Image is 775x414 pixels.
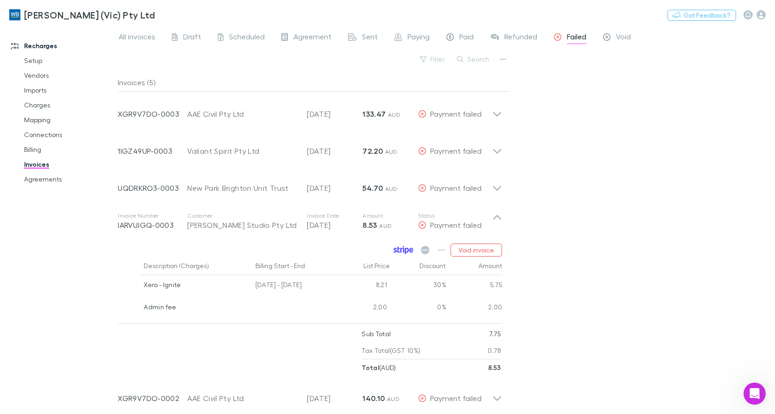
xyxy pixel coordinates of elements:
button: Start recording [59,296,66,303]
p: Invoice Number [118,212,187,220]
div: Rai says… [7,233,178,263]
span: Refunded [504,32,537,44]
span: Payment failed [430,394,482,402]
p: Sub Total [362,326,391,342]
div: [PERSON_NAME] Studio Pty Ltd [187,220,298,231]
div: UQDRKRO3-0003New Park Brighton Unit Trust[DATE]54.70 AUDPayment failed [110,166,509,203]
p: 0.78 [488,342,501,359]
a: Billing [15,142,123,157]
div: [DATE] - [DATE] [252,275,335,297]
p: [DATE] [307,108,362,119]
span: Failed [567,32,586,44]
div: If you still need help with reinstating your cancelled agreement or locating your client, I am he... [15,108,145,154]
p: [DATE] [307,145,362,157]
span: All invoices [119,32,155,44]
div: 2.00 [335,297,391,320]
button: Send a message… [159,292,174,307]
button: Upload attachment [14,296,22,303]
div: Admin fee [144,297,248,317]
a: [PERSON_NAME] (Vic) Pty Ltd [4,4,160,26]
strong: Total [362,364,379,371]
div: Rai says… [7,194,178,233]
div: Thank you for letting me know. If you need any further assistance, please feel free to ask. [15,200,145,227]
div: Did that answer your question? [7,82,124,102]
a: Mapping [39,25,67,32]
div: Rai says… [7,263,178,329]
span: Sent [362,32,378,44]
div: 2.00 [446,297,502,320]
strong: 8.53 [362,220,377,230]
h3: [PERSON_NAME] (Vic) Pty Ltd [24,9,155,20]
div: XGR9V7DO-0003AAE Civil Pty Ltd[DATE]133.47 AUDPayment failed [110,92,509,129]
div: Rai says… [7,82,178,103]
span: Draft [183,32,201,44]
strong: 54.70 [362,183,383,193]
div: Once restored, they should appear on the Billing page where you can enable them. [15,57,171,75]
span: Payment failed [430,183,482,192]
div: Did that answer your question? [15,87,117,96]
a: Source reference 13613543: [52,45,59,52]
div: 30% [391,275,446,297]
div: Xero - Ignite [144,275,248,295]
p: IARVUJGQ-0003 [118,220,187,231]
div: Katica says… [7,167,178,194]
div: Thank you for letting me know. If you need any further assistance, please feel free to ask. [7,194,152,232]
a: Setup [15,53,123,68]
button: Search [452,54,495,65]
img: William Buck (Vic) Pty Ltd's Logo [9,9,20,20]
button: Got Feedback? [667,10,736,21]
p: [DATE] [307,393,362,404]
div: Help [PERSON_NAME] understand how they’re doing: [15,239,145,257]
li: Go to [22,24,171,33]
div: AAE Civil Pty Ltd [187,393,298,404]
iframe: Intercom live chat [743,383,766,405]
strong: 133.47 [362,109,386,119]
p: The team can also help [45,12,115,21]
p: ( AUD ) [362,359,396,376]
span: AUD [387,395,400,402]
button: Home [145,4,163,21]
span: Void [616,32,631,44]
div: 8.21 [335,275,391,297]
span: Agreement [293,32,331,44]
p: [DATE] [307,182,362,194]
span: Payment failed [430,220,482,229]
span: AUD [379,222,392,229]
a: Vendors [15,68,123,83]
a: Recharges [2,38,123,53]
span: Scheduled [229,32,265,44]
p: UQDRKRO3-0003 [118,182,187,194]
li: Click the dropdown and select [22,35,171,52]
button: Filter [415,54,451,65]
div: New Park Brighton Unit Trust [187,182,298,194]
span: AUD [385,185,398,192]
img: Profile image for Rai [26,5,41,20]
a: Connections [15,127,123,142]
span: Payment failed [430,146,482,155]
div: No thank you this is resolved [76,172,171,182]
p: Tax Total (GST 10%) [362,342,420,359]
a: Charges [15,98,123,113]
h1: Rai [45,5,57,12]
a: Invoices [15,157,123,172]
div: AAE Civil Pty Ltd [187,108,298,119]
strong: 140.10 [362,394,385,403]
div: Invoice NumberIARVUJGQ-0003Customer[PERSON_NAME] Studio Pty LtdInvoice Date[DATE]Amount8.53 AUDSt... [110,203,509,240]
p: Status [418,212,492,220]
p: [DATE] [307,220,362,231]
button: Gif picker [44,296,51,303]
div: XGR9V7DO-0002AAE Civil Pty Ltd[DATE]140.10 AUDPayment failed [110,376,509,413]
textarea: Message… [8,276,178,292]
button: go back [6,4,24,21]
div: No thank you this is resolved [69,167,178,187]
button: Void invoice [451,244,502,257]
span: AUD [385,148,398,155]
div: Close [163,4,179,20]
span: Payment failed [430,109,482,118]
div: Help [PERSON_NAME] understand how they’re doing: [7,233,152,263]
p: XGR9V7DO-0003 [118,108,187,119]
p: XGR9V7DO-0002 [118,393,187,404]
strong: 72.20 [362,146,383,156]
p: 7.75 [489,326,501,342]
div: Rai says… [7,103,178,167]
